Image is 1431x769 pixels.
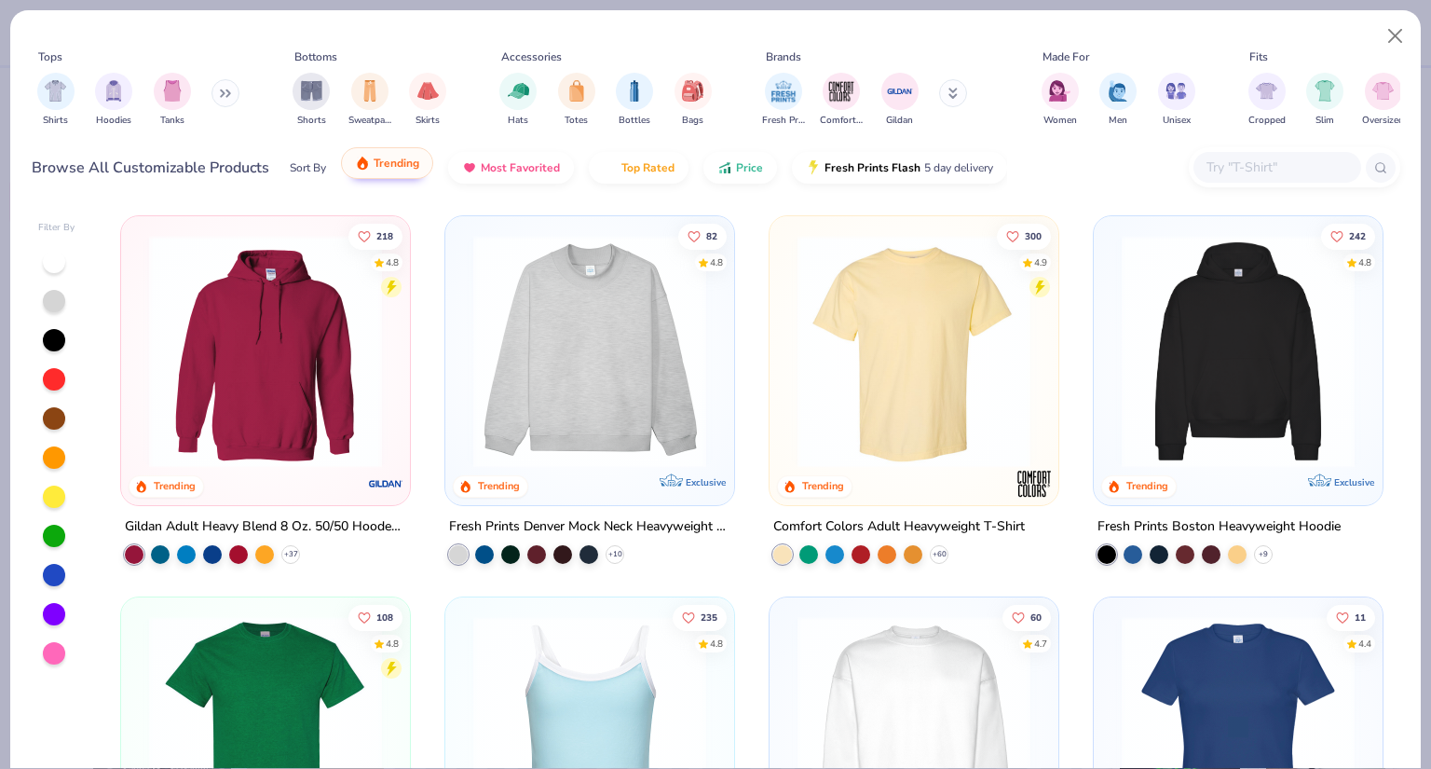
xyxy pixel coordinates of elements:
[1165,80,1187,102] img: Unisex Image
[387,255,400,269] div: 4.8
[284,549,298,560] span: + 37
[290,159,326,176] div: Sort By
[103,80,124,102] img: Hoodies Image
[788,235,1040,468] img: 029b8af0-80e6-406f-9fdc-fdf898547912
[1372,80,1394,102] img: Oversized Image
[95,73,132,128] div: filter for Hoodies
[374,156,419,171] span: Trending
[464,235,715,468] img: f5d85501-0dbb-4ee4-b115-c08fa3845d83
[501,48,562,65] div: Accessories
[736,160,763,175] span: Price
[1043,114,1077,128] span: Women
[792,152,1007,184] button: Fresh Prints Flash5 day delivery
[686,476,726,488] span: Exclusive
[621,160,675,175] span: Top Rated
[1030,612,1042,622] span: 60
[1321,223,1375,249] button: Like
[924,158,993,179] span: 5 day delivery
[355,156,370,171] img: trending.gif
[881,73,919,128] div: filter for Gildan
[1259,549,1268,560] span: + 9
[294,48,337,65] div: Bottoms
[1109,114,1127,128] span: Men
[409,73,446,128] button: filter button
[37,73,75,128] div: filter for Shirts
[37,73,75,128] button: filter button
[1034,255,1047,269] div: 4.9
[565,114,588,128] span: Totes
[349,223,403,249] button: Like
[348,73,391,128] button: filter button
[32,157,269,179] div: Browse All Customizable Products
[886,114,913,128] span: Gildan
[881,73,919,128] button: filter button
[154,73,191,128] div: filter for Tanks
[387,637,400,651] div: 4.8
[301,80,322,102] img: Shorts Image
[1315,80,1335,102] img: Slim Image
[1112,235,1364,468] img: 91acfc32-fd48-4d6b-bdad-a4c1a30ac3fc
[706,231,717,240] span: 82
[806,160,821,175] img: flash.gif
[820,73,863,128] button: filter button
[1158,73,1195,128] button: filter button
[1362,73,1404,128] div: filter for Oversized
[499,73,537,128] button: filter button
[1248,73,1286,128] div: filter for Cropped
[710,255,723,269] div: 4.8
[1099,73,1137,128] div: filter for Men
[616,73,653,128] div: filter for Bottles
[762,114,805,128] span: Fresh Prints
[886,77,914,105] img: Gildan Image
[1163,114,1191,128] span: Unisex
[701,612,717,622] span: 235
[1015,465,1053,502] img: Comfort Colors logo
[1097,515,1341,539] div: Fresh Prints Boston Heavyweight Hoodie
[624,80,645,102] img: Bottles Image
[558,73,595,128] div: filter for Totes
[1025,231,1042,240] span: 300
[827,77,855,105] img: Comfort Colors Image
[508,80,529,102] img: Hats Image
[1099,73,1137,128] button: filter button
[1002,604,1051,630] button: Like
[715,235,967,468] img: a90f7c54-8796-4cb2-9d6e-4e9644cfe0fe
[710,637,723,651] div: 4.8
[95,73,132,128] button: filter button
[1355,612,1366,622] span: 11
[45,80,66,102] img: Shirts Image
[589,152,688,184] button: Top Rated
[162,80,183,102] img: Tanks Image
[349,604,403,630] button: Like
[1349,231,1366,240] span: 242
[1249,48,1268,65] div: Fits
[1362,114,1404,128] span: Oversized
[1362,73,1404,128] button: filter button
[1158,73,1195,128] div: filter for Unisex
[377,231,394,240] span: 218
[619,114,650,128] span: Bottles
[341,147,433,179] button: Trending
[43,114,68,128] span: Shirts
[125,515,406,539] div: Gildan Adult Heavy Blend 8 Oz. 50/50 Hooded Sweatshirt
[997,223,1051,249] button: Like
[416,114,440,128] span: Skirts
[773,515,1025,539] div: Comfort Colors Adult Heavyweight T-Shirt
[770,77,797,105] img: Fresh Prints Image
[675,73,712,128] div: filter for Bags
[678,223,727,249] button: Like
[1333,476,1373,488] span: Exclusive
[682,80,702,102] img: Bags Image
[1039,235,1290,468] img: e55d29c3-c55d-459c-bfd9-9b1c499ab3c6
[766,48,801,65] div: Brands
[293,73,330,128] div: filter for Shorts
[1108,80,1128,102] img: Men Image
[462,160,477,175] img: most_fav.gif
[820,73,863,128] div: filter for Comfort Colors
[297,114,326,128] span: Shorts
[825,160,920,175] span: Fresh Prints Flash
[1042,73,1079,128] button: filter button
[1049,80,1070,102] img: Women Image
[675,73,712,128] button: filter button
[703,152,777,184] button: Price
